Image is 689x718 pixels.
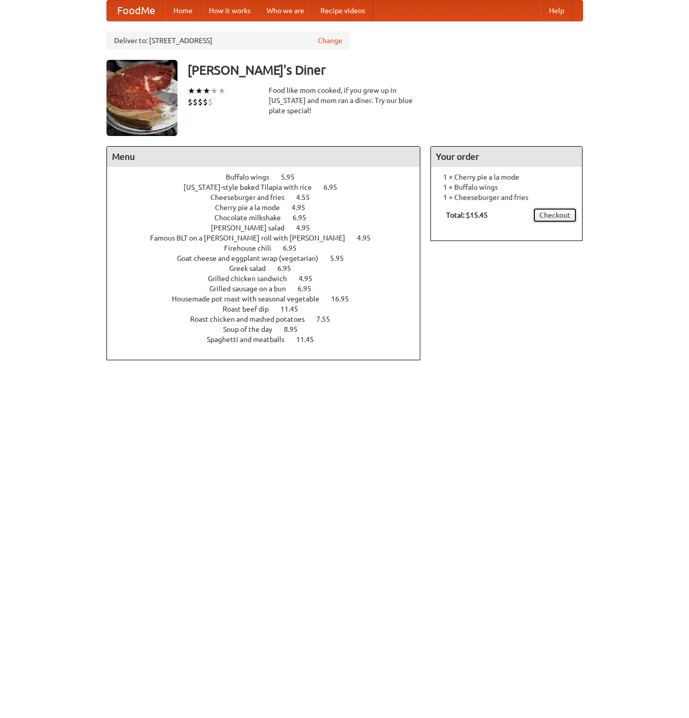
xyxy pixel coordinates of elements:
span: 5.95 [330,254,354,262]
span: Goat cheese and eggplant wrap (vegetarian) [177,254,329,262]
a: Roast beef dip 11.45 [223,305,317,313]
li: 1 × Cheeseburger and fries [436,192,577,202]
a: Change [318,36,342,46]
a: Help [541,1,572,21]
a: Greek salad 6.95 [229,264,310,272]
span: 11.45 [280,305,308,313]
a: Roast chicken and mashed potatoes 7.55 [190,315,349,323]
a: Chocolate milkshake 6.95 [214,214,325,222]
span: 11.45 [296,335,324,344]
li: ★ [203,85,210,96]
li: $ [208,96,213,108]
a: Who we are [259,1,312,21]
a: Checkout [533,208,577,223]
li: ★ [210,85,218,96]
li: ★ [195,85,203,96]
span: 5.95 [281,173,305,181]
div: Deliver to: [STREET_ADDRESS] [106,31,350,50]
span: Soup of the day [223,325,282,333]
h3: [PERSON_NAME]'s Diner [188,60,583,80]
span: Cherry pie a la mode [215,203,290,212]
a: Grilled chicken sandwich 4.95 [208,275,331,283]
div: Food like mom cooked, if you grew up in [US_STATE] and mom ran a diner. Try our blue plate special! [269,85,421,116]
a: Cheeseburger and fries 4.55 [210,193,329,201]
span: Greek salad [229,264,276,272]
span: 4.95 [357,234,381,242]
li: ★ [188,85,195,96]
span: Roast chicken and mashed potatoes [190,315,315,323]
a: [PERSON_NAME] salad 4.95 [211,224,329,232]
a: Housemade pot roast with seasonal vegetable 16.95 [172,295,368,303]
span: 8.95 [284,325,308,333]
span: Roast beef dip [223,305,279,313]
li: $ [198,96,203,108]
a: Famous BLT on a [PERSON_NAME] roll with [PERSON_NAME] 4.95 [150,234,389,242]
span: 6.95 [323,183,347,191]
li: 1 × Cherry pie a la mode [436,172,577,182]
h4: Your order [431,147,582,167]
a: How it works [201,1,259,21]
img: angular.jpg [106,60,177,136]
span: Grilled sausage on a bun [209,285,296,293]
span: Firehouse chili [224,244,281,252]
a: [US_STATE]-style baked Tilapia with rice 6.95 [184,183,356,191]
span: 6.95 [283,244,307,252]
span: Grilled chicken sandwich [208,275,297,283]
a: Grilled sausage on a bun 6.95 [209,285,330,293]
a: Recipe videos [312,1,373,21]
span: 4.95 [296,224,320,232]
span: 6.95 [293,214,316,222]
li: ★ [218,85,226,96]
li: 1 × Buffalo wings [436,182,577,192]
a: Soup of the day 8.95 [223,325,316,333]
a: Buffalo wings 5.95 [226,173,313,181]
span: Housemade pot roast with seasonal vegetable [172,295,330,303]
li: $ [203,96,208,108]
span: Spaghetti and meatballs [207,335,295,344]
span: [US_STATE]-style baked Tilapia with rice [184,183,322,191]
span: 16.95 [331,295,359,303]
a: FoodMe [107,1,165,21]
span: 7.55 [316,315,340,323]
a: Firehouse chili 6.95 [224,244,315,252]
a: Spaghetti and meatballs 11.45 [207,335,333,344]
span: [PERSON_NAME] salad [211,224,295,232]
a: Home [165,1,201,21]
span: 6.95 [277,264,301,272]
span: 4.55 [296,193,320,201]
li: $ [193,96,198,108]
span: Famous BLT on a [PERSON_NAME] roll with [PERSON_NAME] [150,234,355,242]
span: 4.95 [299,275,322,283]
h4: Menu [107,147,420,167]
a: Goat cheese and eggplant wrap (vegetarian) 5.95 [177,254,362,262]
span: Cheeseburger and fries [210,193,295,201]
a: Cherry pie a la mode 4.95 [215,203,324,212]
span: Buffalo wings [226,173,279,181]
li: $ [188,96,193,108]
span: Chocolate milkshake [214,214,291,222]
span: 6.95 [298,285,321,293]
span: 4.95 [292,203,315,212]
b: Total: $15.45 [446,211,488,219]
